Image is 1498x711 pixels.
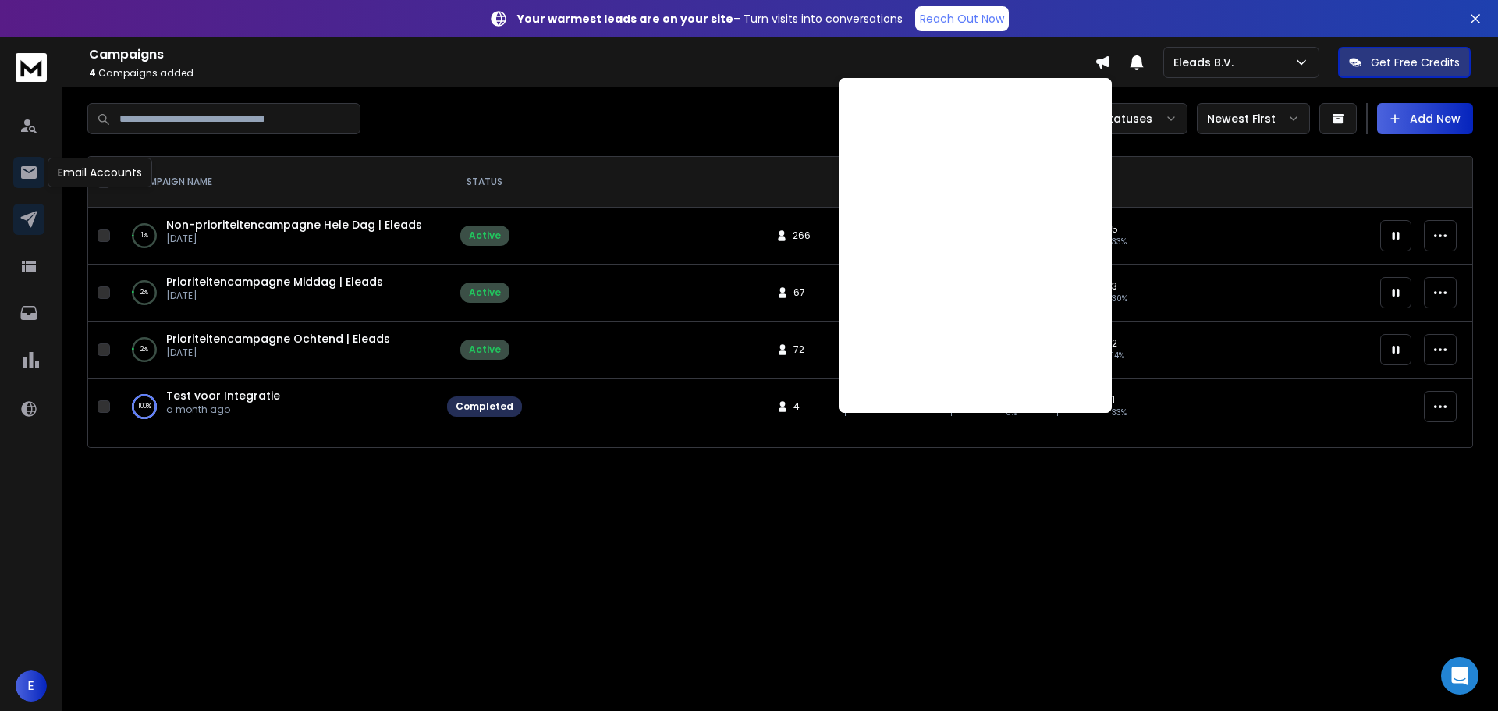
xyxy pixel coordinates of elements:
div: Active [469,343,501,356]
a: Prioriteitencampagne Middag | Eleads [166,274,383,290]
p: All Statuses [1085,111,1152,126]
p: 1 % [141,228,148,244]
p: Get Free Credits [1371,55,1460,70]
strong: Your warmest leads are on your site [517,11,733,27]
span: 0% [1006,407,1017,419]
a: Reach Out Now [915,6,1009,31]
p: Reach Out Now [920,11,1004,27]
div: Open Intercom Messenger [1441,657,1478,695]
p: a month ago [166,403,280,416]
h1: Campaigns [89,45,1095,64]
span: 4 [89,66,96,80]
span: 33 % [1112,236,1127,248]
button: Get Free Credits [1338,47,1471,78]
button: E [16,670,47,702]
button: Add New [1377,103,1473,134]
div: Active [469,286,501,299]
p: 100 % [138,399,151,414]
td: 100%Test voor Integratiea month ago [116,379,438,435]
button: Newest First [1197,103,1310,134]
td: 1%Non-prioriteitencampagne Hele Dag | Eleads[DATE] [116,208,438,265]
span: 72 [793,343,809,356]
span: 30 % [1112,293,1127,305]
p: Eleads B.V. [1173,55,1240,70]
div: Completed [456,400,513,413]
p: – Turn visits into conversations [517,11,903,27]
span: 33 % [1112,407,1127,419]
p: 2 % [140,285,148,300]
a: Test voor Integratie [166,388,280,403]
th: CAMPAIGN STATS [531,157,1371,208]
span: 1 [1112,394,1115,407]
span: 4 [793,400,809,413]
span: 5 [1112,223,1118,236]
img: logo [16,53,47,82]
p: Campaigns added [89,67,1095,80]
div: Active [469,229,501,242]
th: CAMPAIGN NAME [116,157,438,208]
td: 2%Prioriteitencampagne Middag | Eleads[DATE] [116,265,438,322]
span: 14 % [1112,350,1124,362]
a: Prioriteitencampagne Ochtend | Eleads [166,331,390,347]
td: 2%Prioriteitencampagne Ochtend | Eleads[DATE] [116,322,438,379]
span: 3 [1112,280,1117,293]
span: 266 [793,229,811,242]
p: [DATE] [166,347,390,359]
p: [DATE] [166,233,422,245]
a: Non-prioriteitencampagne Hele Dag | Eleads [166,217,422,233]
span: 2 [1112,337,1117,350]
p: 2 % [140,342,148,357]
span: 67 [793,286,809,299]
div: Email Accounts [48,158,152,187]
th: STATUS [438,157,531,208]
p: [DATE] [166,290,383,302]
